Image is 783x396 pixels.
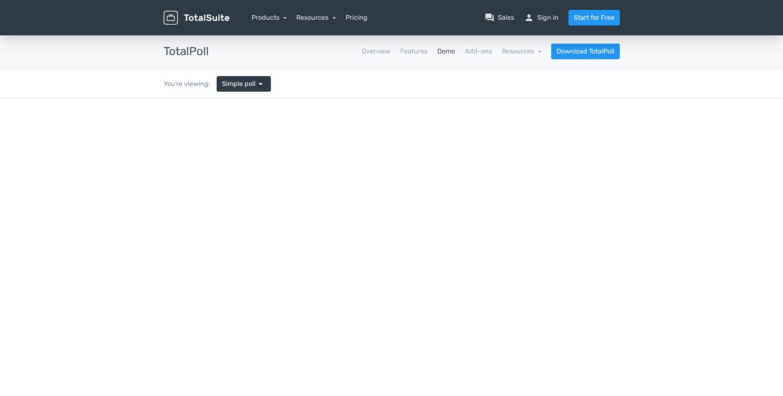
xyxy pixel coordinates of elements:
img: TotalSuite for WordPress [164,11,229,25]
a: personSign in [524,13,559,23]
span: arrow_drop_down [256,79,266,89]
span: question_answer [485,13,494,23]
a: Download TotalPoll [551,44,620,59]
a: Start for Free [568,10,620,25]
span: person [524,13,534,23]
a: Features [400,46,427,56]
a: Simple poll arrow_drop_down [217,76,271,92]
a: question_answerSales [485,13,514,23]
a: Add-ons [465,46,492,56]
a: Overview [362,46,390,56]
a: Products [252,14,287,21]
h3: TotalPoll [164,45,209,58]
a: Pricing [346,13,367,23]
a: Demo [437,46,455,56]
div: You're viewing: [164,79,217,89]
span: Simple poll [222,79,256,89]
a: Resources [502,47,541,55]
a: Resources [296,14,336,21]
